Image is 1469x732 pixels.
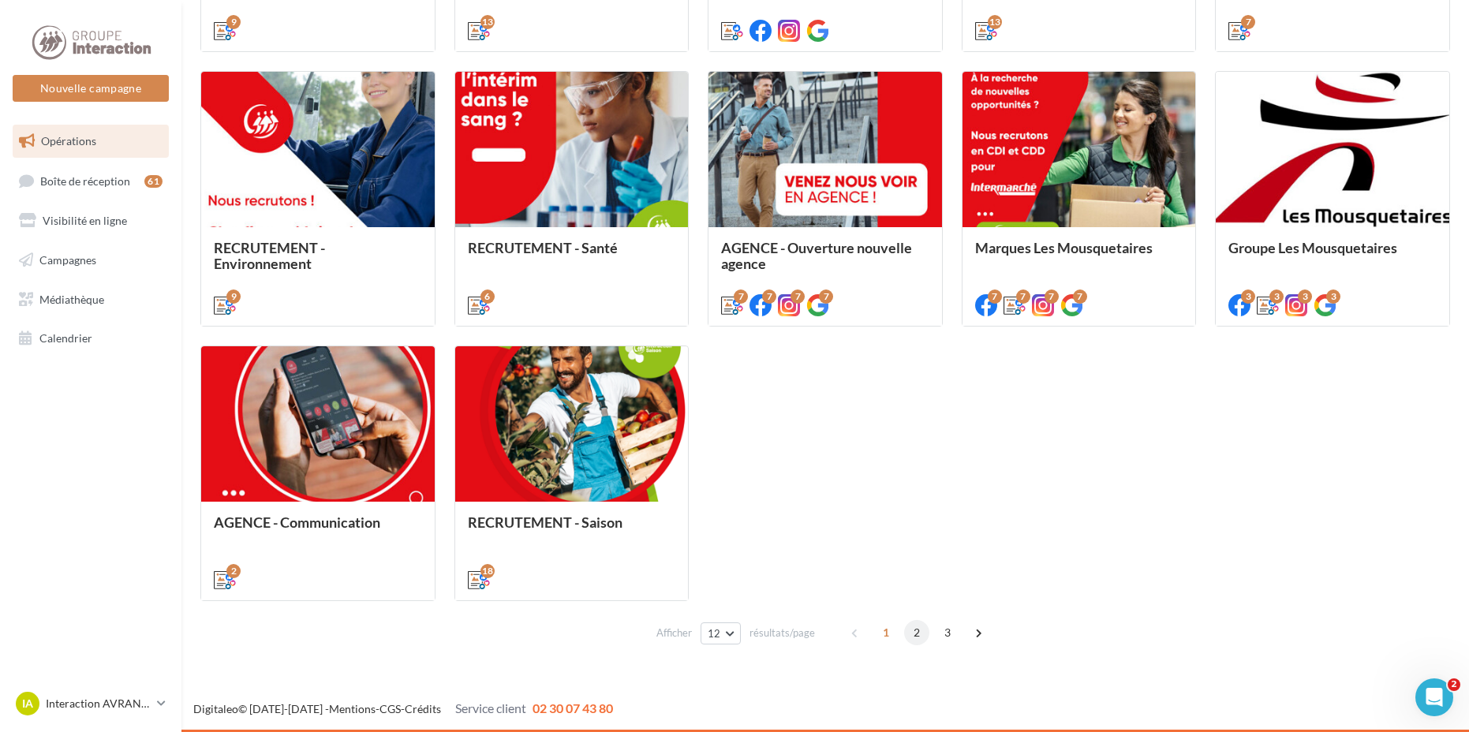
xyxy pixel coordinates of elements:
span: IA [22,696,33,711]
div: 6 [480,289,495,304]
span: 12 [708,627,721,640]
span: 3 [935,620,960,645]
div: 3 [1241,289,1255,304]
span: Calendrier [39,331,92,345]
a: Calendrier [9,322,172,355]
div: 2 [226,564,241,578]
div: 9 [226,15,241,29]
span: © [DATE]-[DATE] - - - [193,702,613,715]
span: AGENCE - Ouverture nouvelle agence [721,239,912,272]
a: Médiathèque [9,283,172,316]
a: Crédits [405,702,441,715]
span: Campagnes [39,253,96,267]
div: 7 [1073,289,1087,304]
span: RECRUTEMENT - Environnement [214,239,325,272]
p: Interaction AVRANCHES [46,696,151,711]
div: 9 [226,289,241,304]
span: résultats/page [749,626,815,640]
span: RECRUTEMENT - Saison [468,514,622,531]
span: Visibilité en ligne [43,214,127,227]
div: 3 [1326,289,1340,304]
iframe: Intercom live chat [1415,678,1453,716]
span: Marques Les Mousquetaires [975,239,1153,256]
span: AGENCE - Communication [214,514,380,531]
div: 61 [144,175,163,188]
div: 7 [1016,289,1030,304]
a: Campagnes [9,244,172,277]
div: 3 [1269,289,1284,304]
div: 7 [819,289,833,304]
div: 13 [988,15,1002,29]
a: Boîte de réception61 [9,164,172,198]
div: 7 [1045,289,1059,304]
span: RECRUTEMENT - Santé [468,239,618,256]
div: 7 [734,289,748,304]
button: Nouvelle campagne [13,75,169,102]
a: Visibilité en ligne [9,204,172,237]
div: 3 [1298,289,1312,304]
a: CGS [379,702,401,715]
span: Médiathèque [39,292,104,305]
span: 2 [904,620,929,645]
div: 7 [988,289,1002,304]
span: Opérations [41,134,96,148]
span: 02 30 07 43 80 [533,700,613,715]
button: 12 [701,622,741,644]
span: Groupe Les Mousquetaires [1228,239,1397,256]
a: Mentions [329,702,376,715]
div: 7 [762,289,776,304]
span: 2 [1448,678,1460,691]
a: Opérations [9,125,172,158]
a: Digitaleo [193,702,238,715]
a: IA Interaction AVRANCHES [13,689,169,719]
div: 7 [1241,15,1255,29]
div: 7 [791,289,805,304]
span: Service client [455,700,526,715]
span: Afficher [656,626,692,640]
span: Boîte de réception [40,174,130,187]
div: 18 [480,564,495,578]
div: 13 [480,15,495,29]
span: 1 [873,620,899,645]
